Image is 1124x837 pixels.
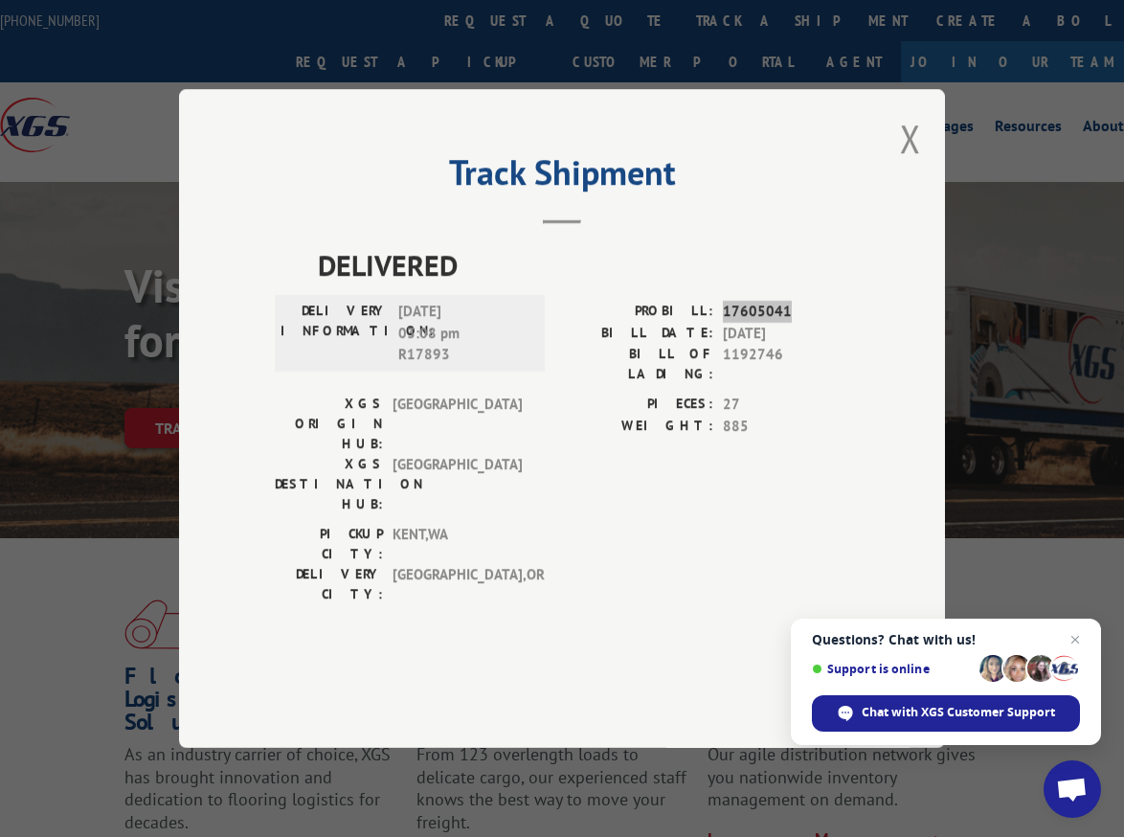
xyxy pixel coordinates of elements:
h2: Track Shipment [275,159,849,195]
span: Support is online [812,662,973,676]
span: 885 [723,416,849,438]
span: Close chat [1064,628,1087,651]
button: Close modal [900,113,921,164]
span: Chat with XGS Customer Support [862,704,1055,721]
div: Chat with XGS Customer Support [812,695,1080,732]
label: DELIVERY CITY: [275,564,383,604]
label: PROBILL: [562,301,713,323]
span: 17605041 [723,301,849,323]
div: Open chat [1044,760,1101,818]
label: PICKUP CITY: [275,524,383,564]
span: Questions? Chat with us! [812,632,1080,647]
span: 27 [723,394,849,416]
label: DELIVERY INFORMATION: [281,301,389,366]
span: KENT , WA [393,524,522,564]
span: 1192746 [723,344,849,384]
span: [DATE] [723,323,849,345]
label: PIECES: [562,394,713,416]
label: WEIGHT: [562,416,713,438]
span: [DATE] 03:08 pm R17893 [398,301,528,366]
span: DELIVERED [318,243,849,286]
label: BILL OF LADING: [562,344,713,384]
span: [GEOGRAPHIC_DATA] [393,394,522,454]
span: [GEOGRAPHIC_DATA] , OR [393,564,522,604]
label: BILL DATE: [562,323,713,345]
label: XGS ORIGIN HUB: [275,394,383,454]
label: XGS DESTINATION HUB: [275,454,383,514]
span: [GEOGRAPHIC_DATA] [393,454,522,514]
